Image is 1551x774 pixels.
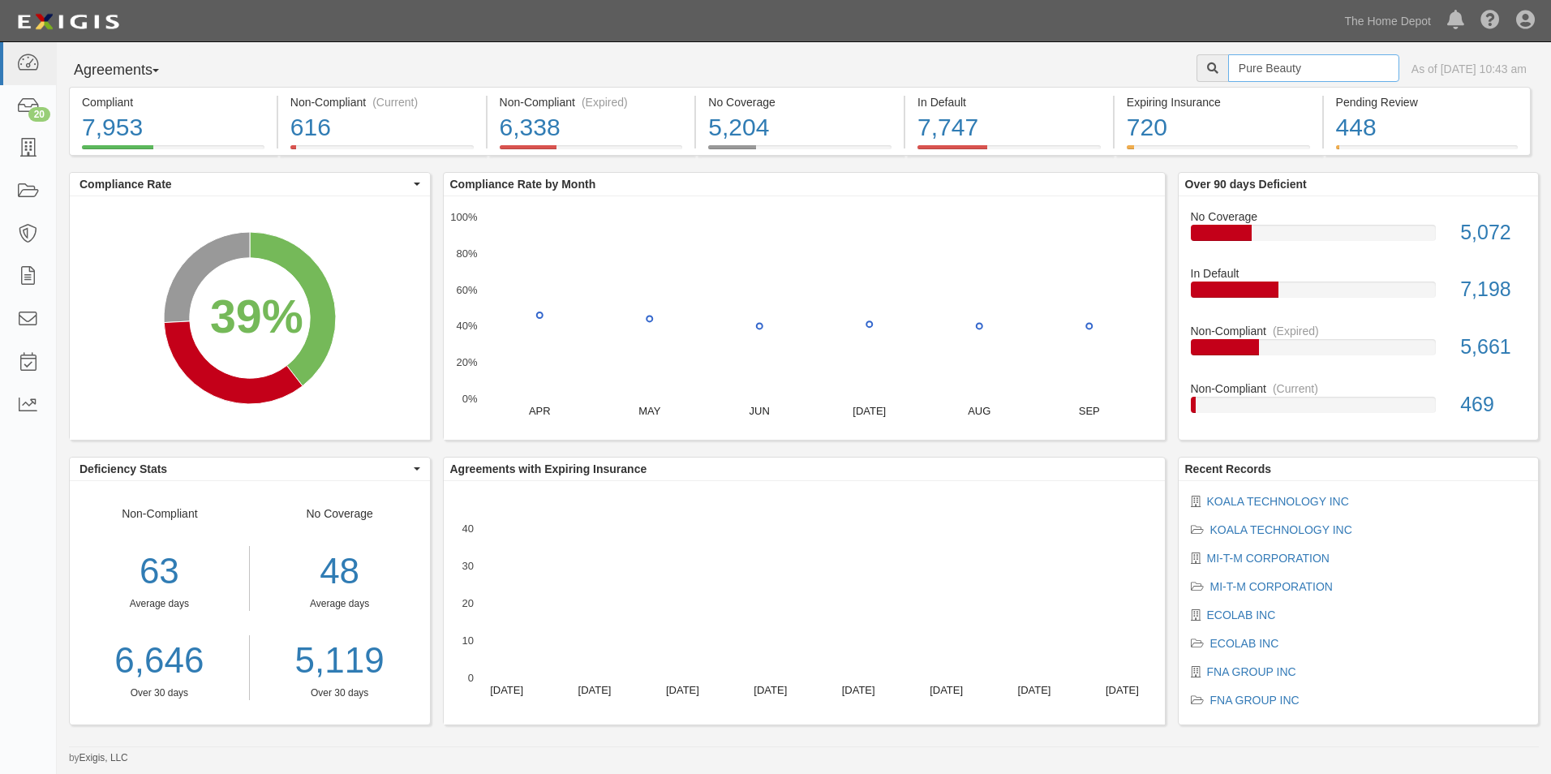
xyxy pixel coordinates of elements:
a: ECOLAB INC [1210,637,1279,650]
div: 469 [1448,390,1538,419]
text: [DATE] [853,405,886,417]
small: by [69,751,128,765]
text: [DATE] [754,684,787,696]
div: In Default [917,94,1101,110]
div: 7,198 [1448,275,1538,304]
text: [DATE] [578,684,611,696]
a: KOALA TECHNOLOGY INC [1207,495,1349,508]
text: APR [528,405,550,417]
a: Non-Compliant(Expired)5,661 [1191,323,1527,381]
a: Non-Compliant(Expired)6,338 [488,145,695,158]
a: In Default7,747 [905,145,1113,158]
a: MI-T-M CORPORATION [1207,552,1330,565]
a: Compliant7,953 [69,145,277,158]
a: Non-Compliant(Current)469 [1191,381,1527,426]
button: Deficiency Stats [70,458,430,480]
div: Non-Compliant (Expired) [500,94,683,110]
span: Compliance Rate [79,176,410,192]
div: 720 [1127,110,1310,145]
div: Non-Compliant (Current) [290,94,474,110]
div: 20 [28,107,50,122]
input: Search Agreements [1228,54,1399,82]
text: 20% [456,356,477,368]
div: No Coverage [1179,209,1539,225]
div: 63 [70,546,249,597]
text: [DATE] [841,684,874,696]
a: FNA GROUP INC [1207,665,1296,678]
svg: A chart. [444,481,1165,725]
div: 39% [210,284,303,350]
a: Pending Review448 [1324,145,1532,158]
div: 5,204 [708,110,892,145]
div: (Current) [1273,381,1318,397]
text: 60% [456,283,477,295]
div: Compliant [82,94,264,110]
text: [DATE] [1105,684,1138,696]
b: Compliance Rate by Month [450,178,596,191]
div: Non-Compliant [70,505,250,700]
div: (Expired) [582,94,628,110]
text: AUG [968,405,990,417]
text: 40 [462,522,473,535]
div: 5,661 [1448,333,1538,362]
svg: A chart. [70,196,430,440]
div: Average days [262,597,418,611]
text: SEP [1078,405,1099,417]
div: In Default [1179,265,1539,282]
div: 448 [1336,110,1519,145]
a: In Default7,198 [1191,265,1527,323]
a: MI-T-M CORPORATION [1210,580,1333,593]
div: 7,953 [82,110,264,145]
a: Exigis, LLC [79,752,128,763]
div: Pending Review [1336,94,1519,110]
text: 100% [450,211,478,223]
div: As of [DATE] 10:43 am [1411,61,1527,77]
div: 616 [290,110,474,145]
div: Non-Compliant [1179,323,1539,339]
text: JUN [749,405,769,417]
text: [DATE] [930,684,963,696]
div: 48 [262,546,418,597]
span: Deficiency Stats [79,461,410,477]
div: (Current) [372,94,418,110]
a: FNA GROUP INC [1210,694,1300,707]
a: No Coverage5,072 [1191,209,1527,266]
i: Help Center - Complianz [1480,11,1500,31]
a: Expiring Insurance720 [1115,145,1322,158]
img: logo-5460c22ac91f19d4615b14bd174203de0afe785f0fc80cf4dbbc73dc1793850b.png [12,7,124,37]
b: Over 90 days Deficient [1185,178,1307,191]
div: Over 30 days [70,686,249,700]
div: 6,338 [500,110,683,145]
b: Recent Records [1185,462,1272,475]
text: [DATE] [490,684,523,696]
a: ECOLAB INC [1207,608,1276,621]
button: Compliance Rate [70,173,430,196]
a: No Coverage5,204 [696,145,904,158]
text: 0 [467,672,473,684]
div: Average days [70,597,249,611]
text: MAY [638,405,661,417]
div: Expiring Insurance [1127,94,1310,110]
a: Non-Compliant(Current)616 [278,145,486,158]
a: KOALA TECHNOLOGY INC [1210,523,1352,536]
div: No Coverage [708,94,892,110]
svg: A chart. [444,196,1165,440]
a: 5,119 [262,635,418,686]
text: 30 [462,560,473,572]
div: (Expired) [1273,323,1319,339]
div: 5,072 [1448,218,1538,247]
text: 40% [456,320,477,332]
text: 10 [462,634,473,647]
text: [DATE] [665,684,698,696]
a: 6,646 [70,635,249,686]
b: Agreements with Expiring Insurance [450,462,647,475]
div: No Coverage [250,505,430,700]
text: 20 [462,597,473,609]
text: 80% [456,247,477,260]
button: Agreements [69,54,191,87]
div: Over 30 days [262,686,418,700]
